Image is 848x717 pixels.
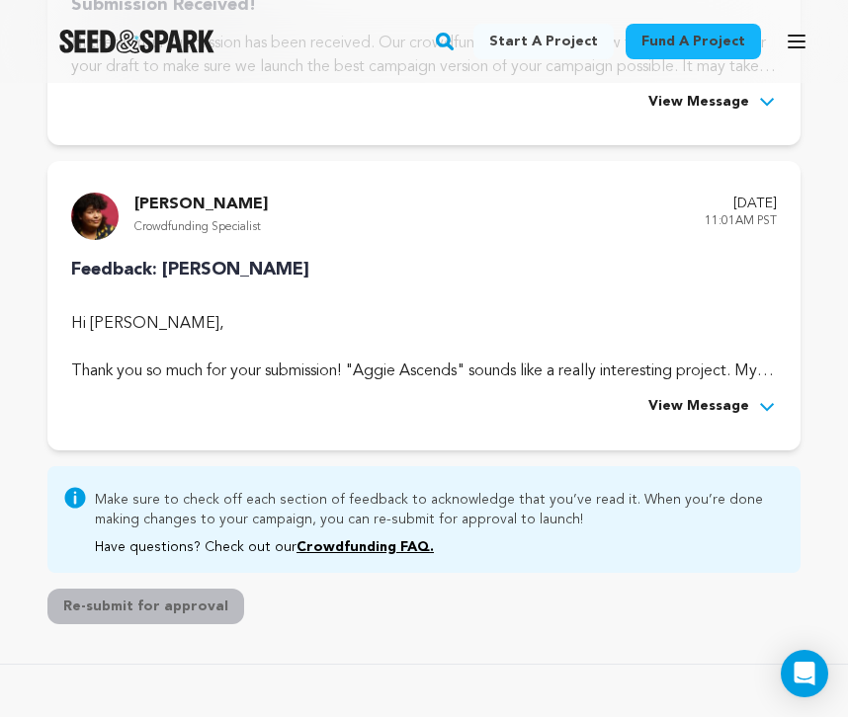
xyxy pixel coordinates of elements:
div: Open Intercom Messenger [781,650,828,697]
img: 9732bf93d350c959.jpg [71,193,119,240]
span: View Message [648,395,749,419]
p: Crowdfunding Specialist [134,216,268,239]
p: 11:01AM PST [705,210,777,233]
button: View Message [648,395,777,419]
button: View Message [648,91,777,115]
span: View Message [648,91,749,115]
img: Seed&Spark Logo Dark Mode [59,30,214,53]
p: Have questions? Check out our [95,537,785,557]
p: Feedback: [PERSON_NAME] [71,256,777,284]
p: [PERSON_NAME] [134,193,268,216]
a: Start a project [473,24,614,59]
p: Make sure to check off each section of feedback to acknowledge that you’ve read it. When you’re d... [95,486,785,529]
button: Re-submit for approval [47,589,244,624]
a: Fund a project [626,24,761,59]
a: Crowdfunding FAQ. [297,540,434,554]
p: [DATE] [705,193,777,216]
div: Hi [PERSON_NAME], Thank you so much for your submission! "Aggie Ascends" sounds like a really int... [71,312,777,383]
a: Seed&Spark Homepage [59,30,214,53]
